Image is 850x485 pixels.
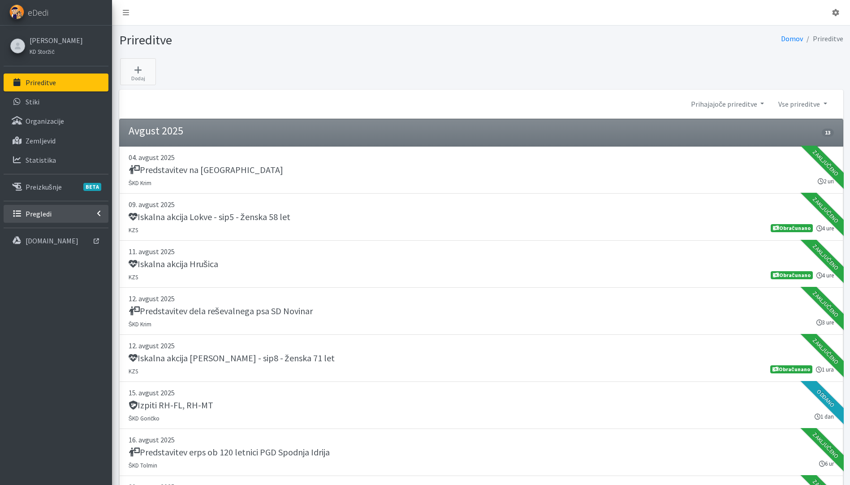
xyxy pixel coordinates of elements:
a: Vse prireditve [771,95,834,113]
p: 12. avgust 2025 [129,293,834,304]
a: 16. avgust 2025 Predstavitev erps ob 120 letnici PGD Spodnja Idrija ŠKD Tolmin 6 ur Zaključeno [119,429,843,476]
a: Dodaj [120,58,156,85]
p: Preizkušnje [26,182,62,191]
a: 15. avgust 2025 Izpiti RH-FL, RH-MT ŠKD Goričko 1 dan Oddano [119,382,843,429]
p: Organizacije [26,117,64,126]
a: Statistika [4,151,108,169]
a: 12. avgust 2025 Iskalna akcija [PERSON_NAME] - sip8 - ženska 71 let KZS 1 ura Obračunano Zaključeno [119,335,843,382]
img: eDedi [9,4,24,19]
a: 11. avgust 2025 Iskalna akcija Hrušica KZS 4 ure Obračunano Zaključeno [119,241,843,288]
p: Prireditve [26,78,56,87]
a: [PERSON_NAME] [30,35,83,46]
small: ŠKD Tolmin [129,462,158,469]
p: Pregledi [26,209,52,218]
small: ŠKD Krim [129,320,152,328]
small: KD Storžič [30,48,55,55]
a: Pregledi [4,205,108,223]
p: 15. avgust 2025 [129,387,834,398]
small: KZS [129,368,138,375]
p: 16. avgust 2025 [129,434,834,445]
a: Prireditve [4,74,108,91]
span: Obračunano [771,271,812,279]
small: ŠKD Goričko [129,415,160,422]
h5: Predstavitev dela reševalnega psa SD Novinar [129,306,313,316]
small: ŠKD Krim [129,179,152,186]
h1: Prireditve [119,32,478,48]
a: [DOMAIN_NAME] [4,232,108,250]
p: 09. avgust 2025 [129,199,834,210]
a: 04. avgust 2025 Predstavitev na [GEOGRAPHIC_DATA] ŠKD Krim 2 uri Zaključeno [119,147,843,194]
p: [DOMAIN_NAME] [26,236,78,245]
h5: Predstavitev erps ob 120 letnici PGD Spodnja Idrija [129,447,330,458]
span: 13 [822,129,833,137]
span: BETA [83,183,101,191]
span: eDedi [28,6,48,19]
p: Zemljevid [26,136,56,145]
h5: Iskalna akcija Hrušica [129,259,218,269]
span: Obračunano [771,224,812,232]
p: Stiki [26,97,39,106]
h5: Iskalna akcija [PERSON_NAME] - sip8 - ženska 71 let [129,353,335,364]
h5: Predstavitev na [GEOGRAPHIC_DATA] [129,165,283,175]
a: Prihajajoče prireditve [684,95,771,113]
a: Organizacije [4,112,108,130]
li: Prireditve [803,32,843,45]
span: Obračunano [770,365,812,373]
a: Domov [781,34,803,43]
a: KD Storžič [30,46,83,56]
small: KZS [129,226,138,234]
a: 12. avgust 2025 Predstavitev dela reševalnega psa SD Novinar ŠKD Krim 3 ure Zaključeno [119,288,843,335]
p: 04. avgust 2025 [129,152,834,163]
p: 11. avgust 2025 [129,246,834,257]
a: Stiki [4,93,108,111]
p: Statistika [26,156,56,165]
h5: Izpiti RH-FL, RH-MT [129,400,213,411]
a: 09. avgust 2025 Iskalna akcija Lokve - sip5 - ženska 58 let KZS 4 ure Obračunano Zaključeno [119,194,843,241]
h5: Iskalna akcija Lokve - sip5 - ženska 58 let [129,212,290,222]
a: PreizkušnjeBETA [4,178,108,196]
a: Zemljevid [4,132,108,150]
p: 12. avgust 2025 [129,340,834,351]
h4: Avgust 2025 [129,125,183,138]
small: KZS [129,273,138,281]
